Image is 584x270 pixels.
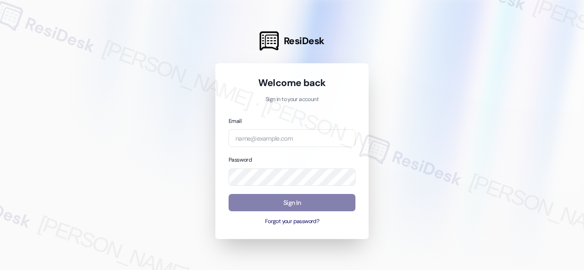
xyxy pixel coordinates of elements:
label: Email [229,117,241,125]
p: Sign in to your account [229,96,355,104]
button: Forgot your password? [229,218,355,226]
button: Sign In [229,194,355,212]
label: Password [229,156,252,163]
input: name@example.com [229,129,355,147]
img: ResiDesk Logo [260,31,279,51]
span: ResiDesk [284,35,324,47]
h1: Welcome back [229,76,355,89]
